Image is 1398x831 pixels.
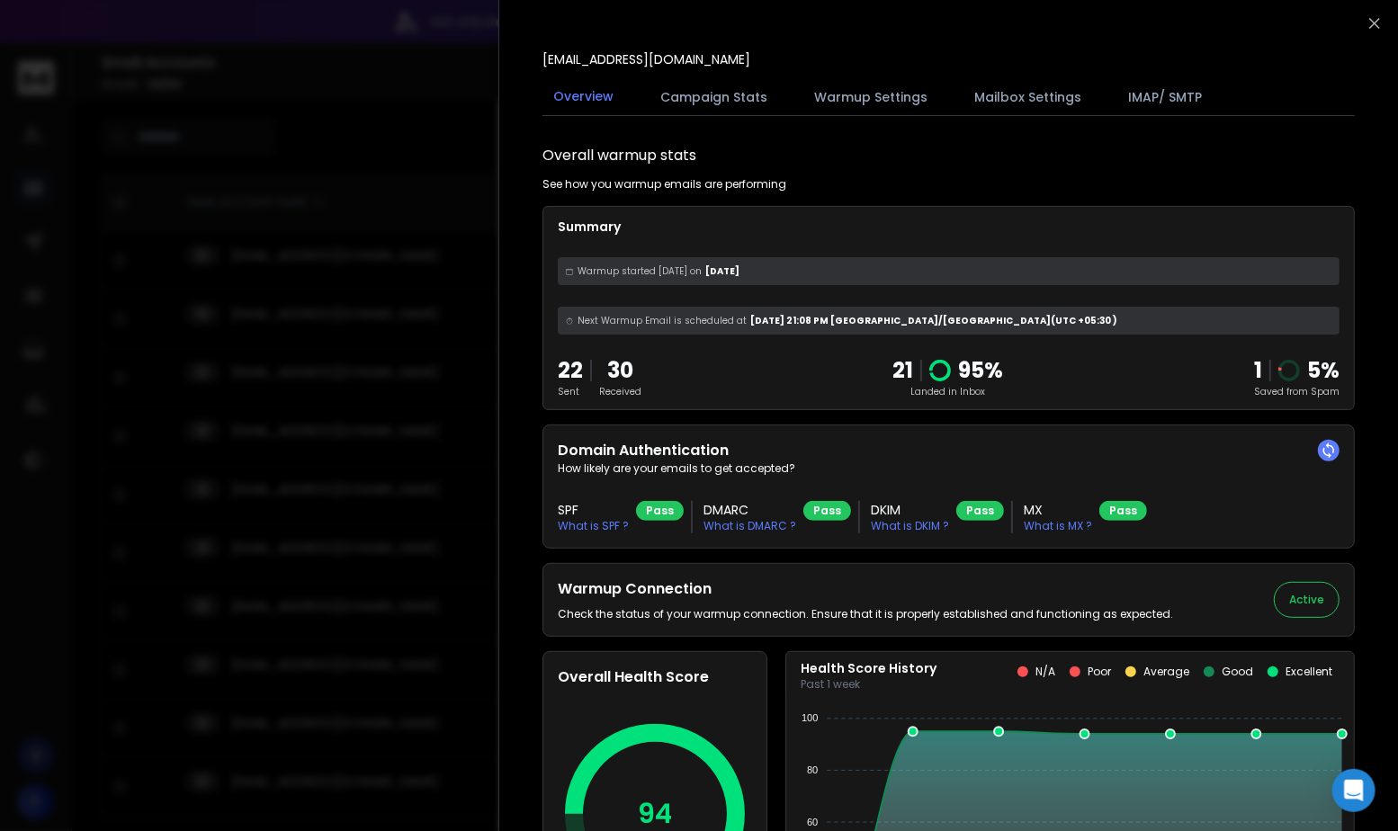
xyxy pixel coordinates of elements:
[650,77,778,117] button: Campaign Stats
[578,264,702,278] span: Warmup started [DATE] on
[1117,77,1213,117] button: IMAP/ SMTP
[703,501,796,519] h3: DMARC
[558,307,1340,335] div: [DATE] 21:08 PM [GEOGRAPHIC_DATA]/[GEOGRAPHIC_DATA] (UTC +05:30 )
[558,578,1173,600] h2: Warmup Connection
[956,501,1004,521] div: Pass
[803,77,938,117] button: Warmup Settings
[558,440,1340,461] h2: Domain Authentication
[558,257,1340,285] div: [DATE]
[542,177,786,192] p: See how you warmup emails are performing
[558,519,629,533] p: What is SPF ?
[558,356,583,385] p: 22
[1024,519,1092,533] p: What is MX ?
[638,798,672,830] p: 94
[963,77,1092,117] button: Mailbox Settings
[558,218,1340,236] p: Summary
[803,501,851,521] div: Pass
[892,356,913,385] p: 21
[599,385,641,398] p: Received
[558,607,1173,621] p: Check the status of your warmup connection. Ensure that it is properly established and functionin...
[1307,356,1340,385] p: 5 %
[1024,501,1092,519] h3: MX
[558,385,583,398] p: Sent
[578,314,747,327] span: Next Warmup Email is scheduled at
[807,817,818,827] tspan: 60
[807,764,818,775] tspan: 80
[892,385,1003,398] p: Landed in Inbox
[599,356,641,385] p: 30
[1254,385,1340,398] p: Saved from Spam
[1099,501,1147,521] div: Pass
[1035,665,1055,679] p: N/A
[542,145,696,166] h1: Overall warmup stats
[558,461,1340,476] p: How likely are your emails to get accepted?
[1332,769,1376,812] div: Open Intercom Messenger
[1286,665,1332,679] p: Excellent
[636,501,684,521] div: Pass
[871,519,949,533] p: What is DKIM ?
[703,519,796,533] p: What is DMARC ?
[1254,355,1262,385] strong: 1
[802,713,818,724] tspan: 100
[871,501,949,519] h3: DKIM
[542,76,624,118] button: Overview
[1222,665,1253,679] p: Good
[542,50,750,68] p: [EMAIL_ADDRESS][DOMAIN_NAME]
[801,677,936,692] p: Past 1 week
[1274,582,1340,618] button: Active
[958,356,1003,385] p: 95 %
[801,659,936,677] p: Health Score History
[1143,665,1189,679] p: Average
[1088,665,1111,679] p: Poor
[558,666,752,688] h2: Overall Health Score
[558,501,629,519] h3: SPF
